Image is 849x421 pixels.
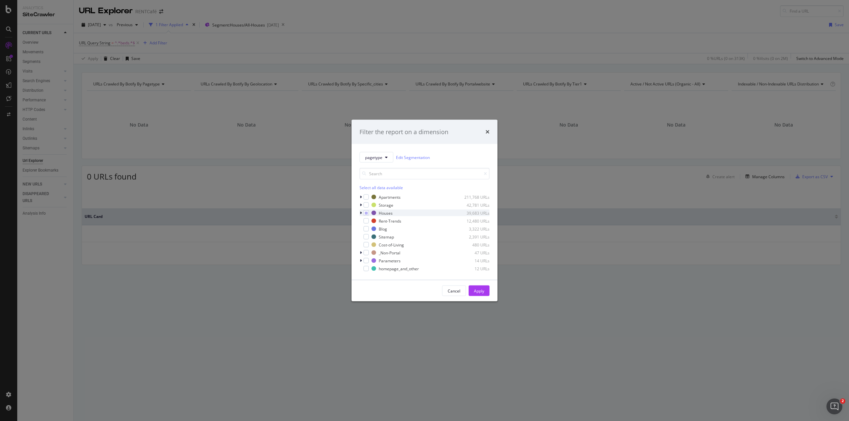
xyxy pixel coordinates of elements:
button: Cancel [442,286,466,296]
span: pagetype [365,154,382,160]
div: 47 URLs [457,250,490,255]
div: Filter the report on a dimension [359,128,448,136]
iframe: Intercom live chat [826,398,842,414]
div: times [486,128,490,136]
div: Cancel [448,288,460,293]
input: Search [359,168,490,180]
div: 42,781 URLs [457,202,490,208]
div: Rent-Trends [379,218,401,224]
div: homepage_and_other [379,266,419,271]
span: 2 [840,398,845,404]
div: Cost-of-Living [379,242,404,247]
div: Sitemap [379,234,394,239]
div: 3,322 URLs [457,226,490,232]
div: 2,391 URLs [457,234,490,239]
div: Storage [379,202,393,208]
div: Blog [379,226,387,232]
div: 480 URLs [457,242,490,247]
button: Apply [469,286,490,296]
div: Select all data available [359,185,490,190]
div: 14 URLs [457,258,490,263]
button: pagetype [359,152,393,163]
div: _Non-Portal [379,250,400,255]
div: Parameters [379,258,401,263]
div: modal [352,120,497,301]
div: Apply [474,288,484,293]
a: Edit Segmentation [396,154,430,161]
div: Houses [379,210,393,216]
div: 211,768 URLs [457,194,490,200]
div: 12,480 URLs [457,218,490,224]
div: Apartments [379,194,401,200]
div: 39,683 URLs [457,210,490,216]
div: 12 URLs [457,266,490,271]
